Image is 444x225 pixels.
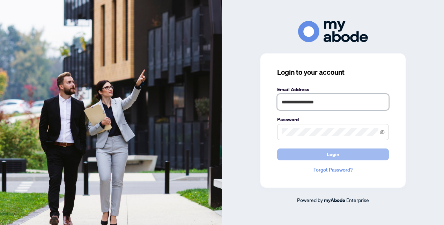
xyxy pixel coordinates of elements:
[277,116,389,123] label: Password
[277,86,389,93] label: Email Address
[346,197,369,203] span: Enterprise
[324,196,345,204] a: myAbode
[298,21,368,42] img: ma-logo
[277,67,389,77] h3: Login to your account
[277,148,389,160] button: Login
[327,149,339,160] span: Login
[277,166,389,174] a: Forgot Password?
[380,130,385,135] span: eye-invisible
[297,197,323,203] span: Powered by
